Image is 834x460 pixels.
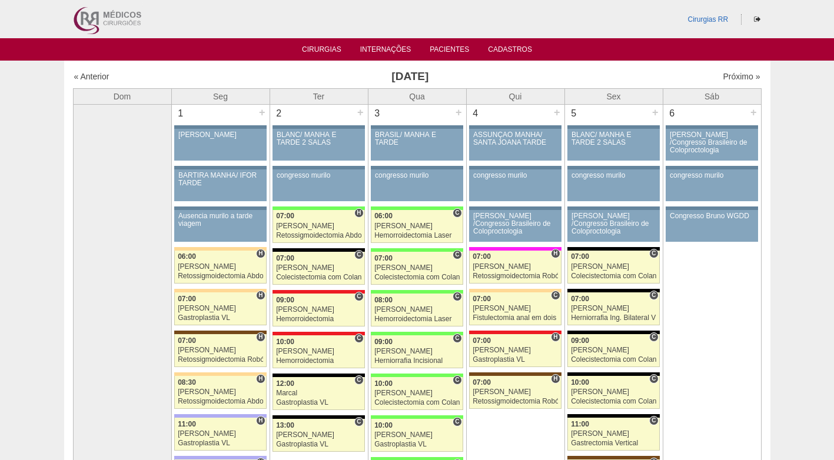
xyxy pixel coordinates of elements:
div: [PERSON_NAME] [571,263,656,271]
div: Key: Brasil [371,415,463,419]
div: + [552,105,562,120]
a: H 06:00 [PERSON_NAME] Retossigmoidectomia Abdominal VL [174,251,266,284]
a: H 11:00 [PERSON_NAME] Gastroplastia VL [174,418,266,451]
div: [PERSON_NAME] /Congresso Brasileiro de Coloproctologia [473,212,557,236]
div: Herniorrafia Incisional [374,357,460,365]
span: Hospital [256,332,265,342]
a: Cirurgias RR [687,15,728,24]
div: Key: Aviso [174,125,266,129]
span: 10:00 [374,379,393,388]
span: Consultório [649,291,658,300]
span: 07:00 [276,254,294,262]
div: Hemorroidectomia Laser [374,315,460,323]
div: Key: Santa Joana [174,331,266,334]
div: Hemorroidectomia [276,357,361,365]
div: + [454,105,464,120]
span: Consultório [354,250,363,259]
a: Cirurgias [302,45,341,57]
span: 06:00 [178,252,196,261]
div: Key: Aviso [371,125,463,129]
span: Consultório [354,334,363,343]
a: H 08:30 [PERSON_NAME] Retossigmoidectomia Abdominal VL [174,376,266,409]
div: Key: Blanc [567,289,659,292]
div: [PERSON_NAME] [178,263,263,271]
span: Consultório [453,250,461,259]
div: Key: Aviso [567,206,659,210]
div: [PERSON_NAME] [276,348,361,355]
div: Hemorroidectomia [276,315,361,323]
span: 07:00 [473,336,491,345]
div: Key: Blanc [567,331,659,334]
th: Qui [466,88,564,104]
a: [PERSON_NAME] [174,129,266,161]
div: [PERSON_NAME] [276,222,361,230]
div: congresso murilo [375,172,459,179]
span: 08:30 [178,378,196,386]
div: Key: Bartira [174,247,266,251]
span: Consultório [649,374,658,384]
div: Key: Aviso [469,125,561,129]
div: Colecistectomia com Colangiografia VL [374,399,460,406]
a: BLANC/ MANHÃ E TARDE 2 SALAS [567,129,659,161]
div: Key: Bartira [174,289,266,292]
div: [PERSON_NAME] [178,388,263,396]
span: 09:00 [374,338,393,346]
div: Key: Brasil [371,332,463,335]
span: 07:00 [374,254,393,262]
a: C 10:00 [PERSON_NAME] Colecistectomia com Colangiografia VL [371,377,463,410]
div: Key: Aviso [666,166,757,169]
div: congresso murilo [571,172,656,179]
div: [PERSON_NAME] [571,430,656,438]
div: [PERSON_NAME] [571,305,656,312]
div: Colecistectomia com Colangiografia VL [276,274,361,281]
a: C 09:00 [PERSON_NAME] Hemorroidectomia [273,294,364,326]
div: Gastrectomia Vertical [571,439,656,447]
span: 09:00 [571,336,589,345]
div: [PERSON_NAME] [178,346,263,354]
span: 08:00 [374,296,393,304]
a: C 10:00 [PERSON_NAME] Hemorroidectomia [273,335,364,368]
div: + [355,105,366,120]
a: C 07:00 [PERSON_NAME] Colecistectomia com Colangiografia VL [567,251,659,284]
a: C 11:00 [PERSON_NAME] Gastrectomia Vertical [567,418,659,451]
a: H 07:00 [PERSON_NAME] Retossigmoidectomia Robótica [469,376,561,409]
div: Key: Aviso [174,206,266,210]
span: 07:00 [473,378,491,386]
div: Key: Aviso [174,166,266,169]
div: [PERSON_NAME] [571,388,656,396]
div: Retossigmoidectomia Abdominal VL [178,272,263,280]
span: Hospital [256,416,265,425]
div: Retossigmoidectomia Robótica [473,272,558,280]
span: Consultório [649,332,658,342]
div: [PERSON_NAME] [374,222,460,230]
div: 2 [270,105,288,122]
a: congresso murilo [371,169,463,201]
span: 07:00 [571,252,589,261]
a: H 07:00 [PERSON_NAME] Retossigmoidectomia Abdominal VL [273,210,364,243]
div: Retossigmoidectomia Abdominal VL [178,398,263,405]
a: H 07:00 [PERSON_NAME] Gastroplastia VL [469,334,561,367]
a: C 07:00 [PERSON_NAME] Fistulectomia anal em dois tempos [469,292,561,325]
span: 12:00 [276,379,294,388]
div: ASSUNÇÃO MANHÃ/ SANTA JOANA TARDE [473,131,557,146]
div: + [257,105,267,120]
div: Key: Assunção [469,331,561,334]
div: Fistulectomia anal em dois tempos [473,314,558,322]
div: Key: Blanc [567,414,659,418]
div: Key: Aviso [469,206,561,210]
span: Consultório [551,291,560,300]
a: C 09:00 [PERSON_NAME] Herniorrafia Incisional [371,335,463,368]
div: [PERSON_NAME] [178,430,263,438]
h3: [DATE] [238,68,582,85]
a: C 09:00 [PERSON_NAME] Colecistectomia com Colangiografia VL [567,334,659,367]
span: Hospital [551,374,560,384]
div: Key: Blanc [273,248,364,252]
span: 10:00 [571,378,589,386]
div: Gastroplastia VL [276,441,361,448]
th: Sex [564,88,663,104]
div: Key: Brasil [371,290,463,294]
span: 09:00 [276,296,294,304]
a: « Anterior [74,72,109,81]
a: ASSUNÇÃO MANHÃ/ SANTA JOANA TARDE [469,129,561,161]
div: Key: Blanc [567,372,659,376]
